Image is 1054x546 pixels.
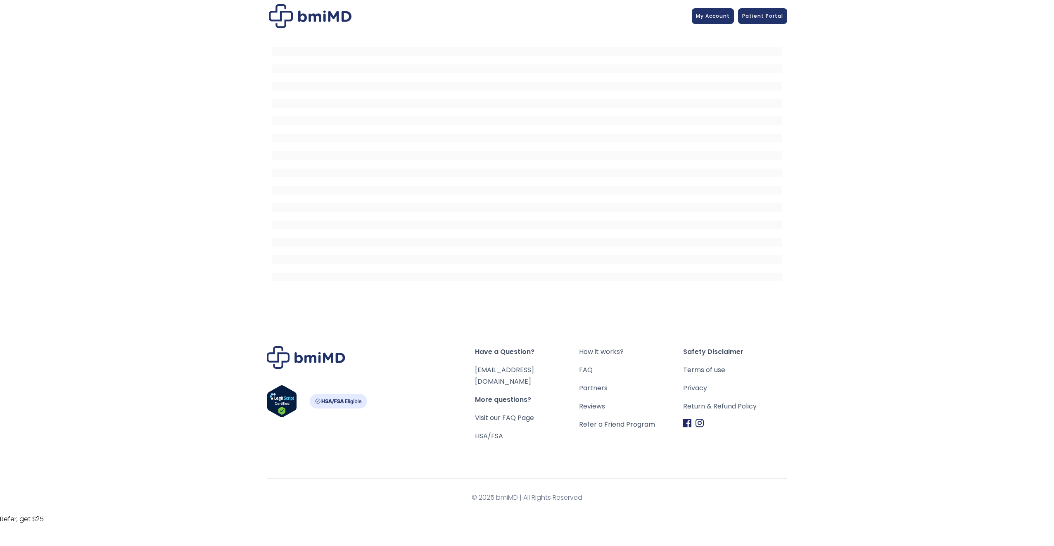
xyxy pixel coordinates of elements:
[267,385,297,418] img: Verify Approval for www.bmimd.com
[475,431,503,441] a: HSA/FSA
[475,394,579,406] span: More questions?
[696,12,730,19] span: My Account
[742,12,783,19] span: Patient Portal
[579,346,683,358] a: How it works?
[309,394,367,408] img: HSA-FSA
[683,346,787,358] span: Safety Disclaimer
[267,346,345,369] img: Brand Logo
[579,364,683,376] a: FAQ
[579,382,683,394] a: Partners
[683,401,787,412] a: Return & Refund Policy
[475,346,579,358] span: Have a Question?
[579,419,683,430] a: Refer a Friend Program
[738,8,787,24] a: Patient Portal
[267,385,297,421] a: Verify LegitScript Approval for www.bmimd.com
[683,382,787,394] a: Privacy
[579,401,683,412] a: Reviews
[475,365,534,386] a: [EMAIL_ADDRESS][DOMAIN_NAME]
[272,38,782,286] iframe: MDI Patient Messaging Portal
[269,4,351,28] img: Patient Messaging Portal
[696,419,704,427] img: Instagram
[475,413,534,423] a: Visit our FAQ Page
[692,8,734,24] a: My Account
[683,419,691,427] img: Facebook
[683,364,787,376] a: Terms of use
[267,492,787,503] span: © 2025 bmiMD | All Rights Reserved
